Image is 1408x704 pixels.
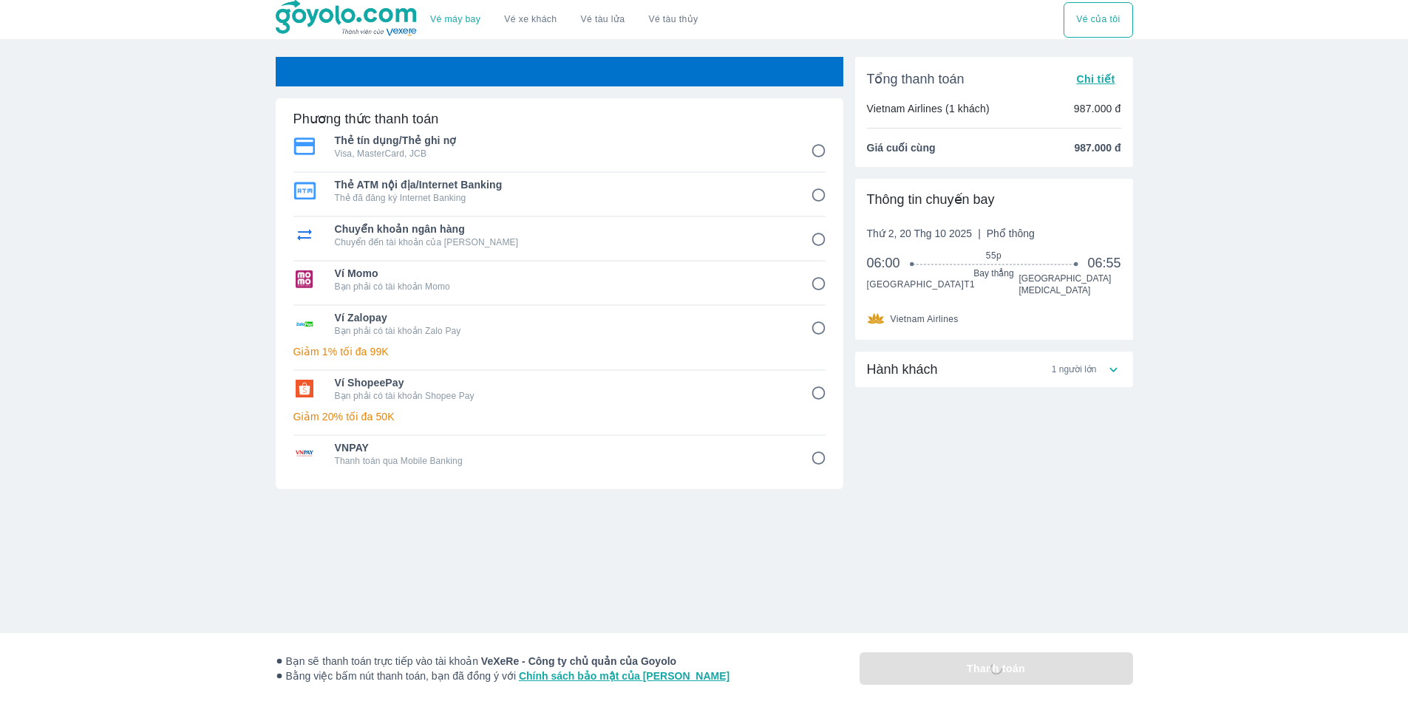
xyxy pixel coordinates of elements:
[335,375,790,390] span: Ví ShopeePay
[978,228,981,239] span: |
[1064,2,1132,38] button: Vé của tôi
[1087,254,1120,272] span: 06:55
[293,409,826,424] p: Giảm 20% tối đa 50K
[335,455,790,467] p: Thanh toán qua Mobile Banking
[335,133,790,148] span: Thẻ tín dụng/Thẻ ghi nợ
[867,140,936,155] span: Giá cuối cùng
[335,148,790,160] p: Visa, MasterCard, JCB
[293,371,826,406] div: Ví ShopeePayVí ShopeePayBạn phải có tài khoản Shopee Pay
[293,173,826,208] div: Thẻ ATM nội địa/Internet BankingThẻ ATM nội địa/Internet BankingThẻ đã đăng ký Internet Banking
[481,655,676,667] strong: VeXeRe - Công ty chủ quản của Goyolo
[1074,101,1121,116] p: 987.000 đ
[293,110,439,128] h6: Phương thức thanh toán
[569,2,637,38] a: Vé tàu lửa
[293,182,316,199] img: Thẻ ATM nội địa/Internet Banking
[1070,69,1120,89] button: Chi tiết
[867,226,1035,241] span: Thứ 2, 20 Thg 10 2025
[987,228,1035,239] span: Phổ thông
[912,267,1075,279] span: Bay thẳng
[1064,2,1132,38] div: choose transportation mode
[1052,363,1097,375] span: 1 người lớn
[293,315,316,332] img: Ví Zalopay
[276,654,730,669] span: Bạn sẽ thanh toán trực tiếp vào tài khoản
[293,129,826,164] div: Thẻ tín dụng/Thẻ ghi nợThẻ tín dụng/Thẻ ghi nợVisa, MasterCard, JCB
[293,436,826,471] div: VNPAYVNPAYThanh toán qua Mobile Banking
[430,14,480,25] a: Vé máy bay
[335,177,790,192] span: Thẻ ATM nội địa/Internet Banking
[867,70,965,88] span: Tổng thanh toán
[519,670,729,682] a: Chính sách bảo mật của [PERSON_NAME]
[293,306,826,341] div: Ví ZalopayVí ZalopayBạn phải có tài khoản Zalo Pay
[335,310,790,325] span: Ví Zalopay
[1076,73,1115,85] span: Chi tiết
[293,380,316,397] img: Ví ShopeePay
[867,101,990,116] p: Vietnam Airlines (1 khách)
[418,2,710,38] div: choose transportation mode
[867,191,1121,208] div: Thông tin chuyến bay
[293,445,316,462] img: VNPAY
[335,266,790,281] span: Ví Momo
[293,217,826,253] div: Chuyển khoản ngân hàngChuyển khoản ngân hàngChuyển đến tài khoản của [PERSON_NAME]
[335,325,790,337] p: Bạn phải có tài khoản Zalo Pay
[293,344,826,359] p: Giảm 1% tối đa 99K
[335,192,790,204] p: Thẻ đã đăng ký Internet Banking
[855,352,1133,387] div: Hành khách1 người lớn
[335,440,790,455] span: VNPAY
[335,222,790,236] span: Chuyển khoản ngân hàng
[293,270,316,288] img: Ví Momo
[636,2,710,38] button: Vé tàu thủy
[867,254,913,272] span: 06:00
[1074,140,1120,155] span: 987.000 đ
[293,226,316,244] img: Chuyển khoản ngân hàng
[504,14,557,25] a: Vé xe khách
[293,137,316,155] img: Thẻ tín dụng/Thẻ ghi nợ
[891,313,959,325] span: Vietnam Airlines
[335,236,790,248] p: Chuyển đến tài khoản của [PERSON_NAME]
[335,390,790,402] p: Bạn phải có tài khoản Shopee Pay
[276,669,730,683] span: Bằng việc bấm nút thanh toán, bạn đã đồng ý với
[293,262,826,297] div: Ví MomoVí MomoBạn phải có tài khoản Momo
[912,250,1075,262] span: 55p
[335,281,790,293] p: Bạn phải có tài khoản Momo
[867,360,938,378] span: Hành khách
